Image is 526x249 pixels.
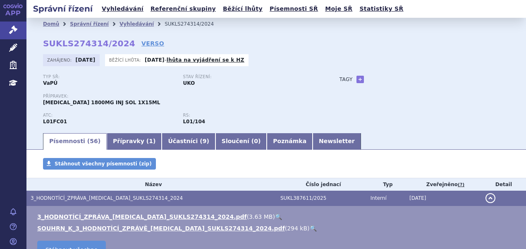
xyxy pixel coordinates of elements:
[43,38,135,48] strong: SUKLS274314/2024
[485,193,495,203] button: detail
[26,3,99,14] h2: Správní řízení
[267,3,320,14] a: Písemnosti SŘ
[99,3,146,14] a: Vyhledávání
[43,100,160,105] span: [MEDICAL_DATA] 1800MG INJ SOL 1X15ML
[43,94,323,99] p: Přípravek:
[371,195,387,201] span: Interní
[220,3,265,14] a: Běžící lhůty
[323,3,355,14] a: Moje SŘ
[183,113,314,118] p: RS:
[47,57,73,63] span: Zahájeno:
[183,74,314,79] p: Stav řízení:
[165,18,225,30] li: SUKLS274314/2024
[43,80,57,86] strong: VaPÚ
[37,225,285,232] a: SOUHRN_K_3_HODNOTÍCÍ_ZPRÁVĚ_[MEDICAL_DATA]_SUKLS274314_2024.pdf
[313,133,361,150] a: Newsletter
[148,3,218,14] a: Referenční skupiny
[43,133,107,150] a: Písemnosti (56)
[275,213,282,220] a: 🔍
[356,76,364,83] a: +
[90,138,98,144] span: 56
[43,113,175,118] p: ATC:
[31,195,183,201] span: 3_HODNOTÍCÍ_ZPRÁVA_DARZALEX_SUKLS274314_2024
[340,74,353,84] h3: Tagy
[37,213,518,221] li: ( )
[43,21,59,27] a: Domů
[254,138,258,144] span: 0
[357,3,406,14] a: Statistiky SŘ
[183,80,195,86] strong: UKO
[310,225,317,232] a: 🔍
[55,161,152,167] span: Stáhnout všechny písemnosti (zip)
[267,133,313,150] a: Poznámka
[149,138,153,144] span: 1
[276,191,366,206] td: SUKL387611/2025
[366,178,405,191] th: Typ
[76,57,96,63] strong: [DATE]
[120,21,154,27] a: Vyhledávání
[167,57,244,63] a: lhůta na vyjádření se k HZ
[481,178,526,191] th: Detail
[405,191,481,206] td: [DATE]
[183,119,205,124] strong: daratumumab
[141,39,164,48] a: VERSO
[43,119,67,124] strong: DARATUMUMAB
[107,133,162,150] a: Přípravky (1)
[26,178,276,191] th: Název
[109,57,143,63] span: Běžící lhůta:
[43,158,156,170] a: Stáhnout všechny písemnosti (zip)
[249,213,273,220] span: 3.63 MB
[203,138,207,144] span: 9
[37,224,518,232] li: ( )
[287,225,307,232] span: 294 kB
[276,178,366,191] th: Číslo jednací
[405,178,481,191] th: Zveřejněno
[145,57,165,63] strong: [DATE]
[37,213,247,220] a: 3_HODNOTÍCÍ_ZPRÁVA_[MEDICAL_DATA]_SUKLS274314_2024.pdf
[145,57,244,63] p: -
[458,182,464,188] abbr: (?)
[70,21,109,27] a: Správní řízení
[43,74,175,79] p: Typ SŘ:
[215,133,267,150] a: Sloučení (0)
[162,133,215,150] a: Účastníci (9)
